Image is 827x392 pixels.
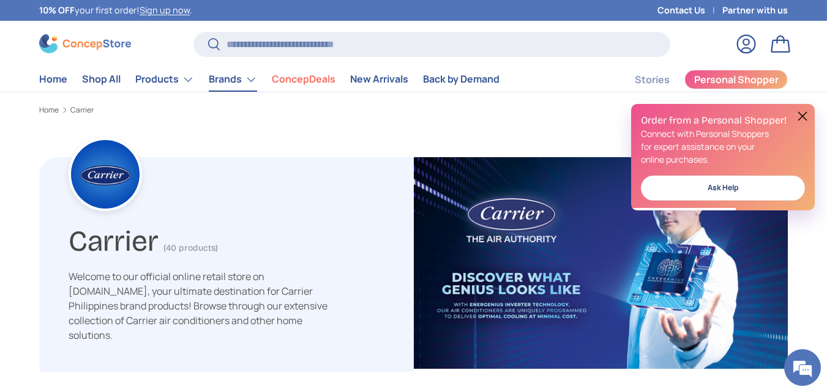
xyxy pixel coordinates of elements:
[39,106,59,114] a: Home
[70,106,94,114] a: Carrier
[414,157,788,368] img: carrier-banner-image-concepstore
[694,75,779,84] span: Personal Shopper
[140,4,190,16] a: Sign up now
[423,67,500,91] a: Back by Demand
[39,4,192,17] p: your first order! .
[39,67,67,91] a: Home
[641,127,805,166] p: Connect with Personal Shoppers for expert assistance on your online purchases.
[39,67,500,92] nav: Primary
[163,243,218,253] span: (40 products)
[684,70,788,89] a: Personal Shopper
[641,114,805,127] h2: Order from a Personal Shopper!
[635,68,670,92] a: Stories
[39,34,131,53] img: ConcepStore
[82,67,121,91] a: Shop All
[201,67,264,92] summary: Brands
[69,219,159,259] h1: Carrier
[69,269,345,342] p: Welcome to our official online retail store on [DOMAIN_NAME], your ultimate destination for Carri...
[128,67,201,92] summary: Products
[722,4,788,17] a: Partner with us
[272,67,335,91] a: ConcepDeals
[605,67,788,92] nav: Secondary
[641,176,805,201] a: Ask Help
[39,4,75,16] strong: 10% OFF
[657,4,722,17] a: Contact Us
[39,105,788,116] nav: Breadcrumbs
[350,67,408,91] a: New Arrivals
